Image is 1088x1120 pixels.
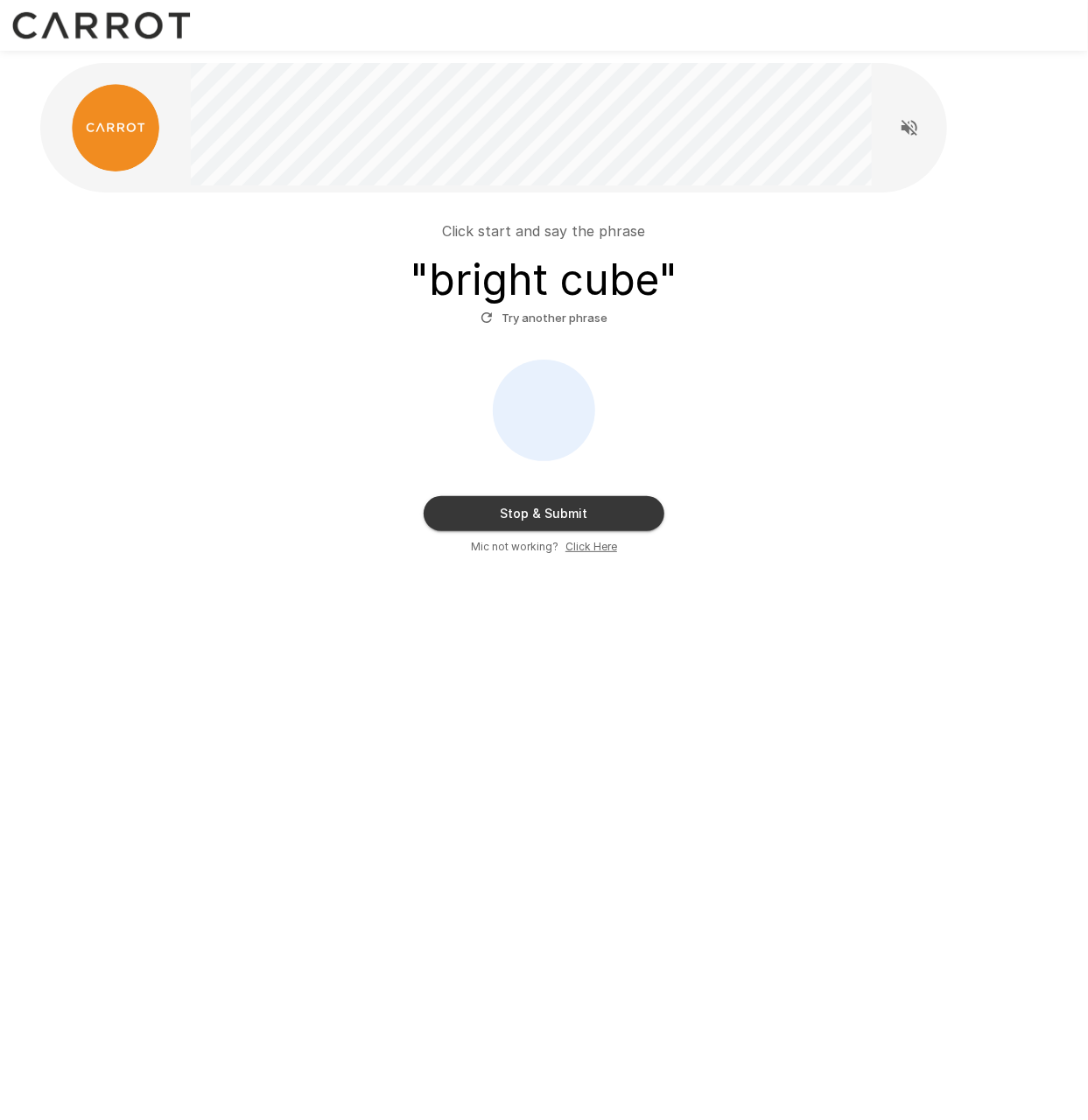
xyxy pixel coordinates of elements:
[892,110,927,145] button: Read questions aloud
[424,496,664,531] button: Stop & Submit
[72,84,159,171] img: carrot_logo.png
[471,538,558,556] span: Mic not working?
[443,220,646,241] p: Click start and say the phrase
[411,255,678,304] h3: " bright cube "
[476,304,612,332] button: Try another phrase
[565,540,617,553] u: Click Here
